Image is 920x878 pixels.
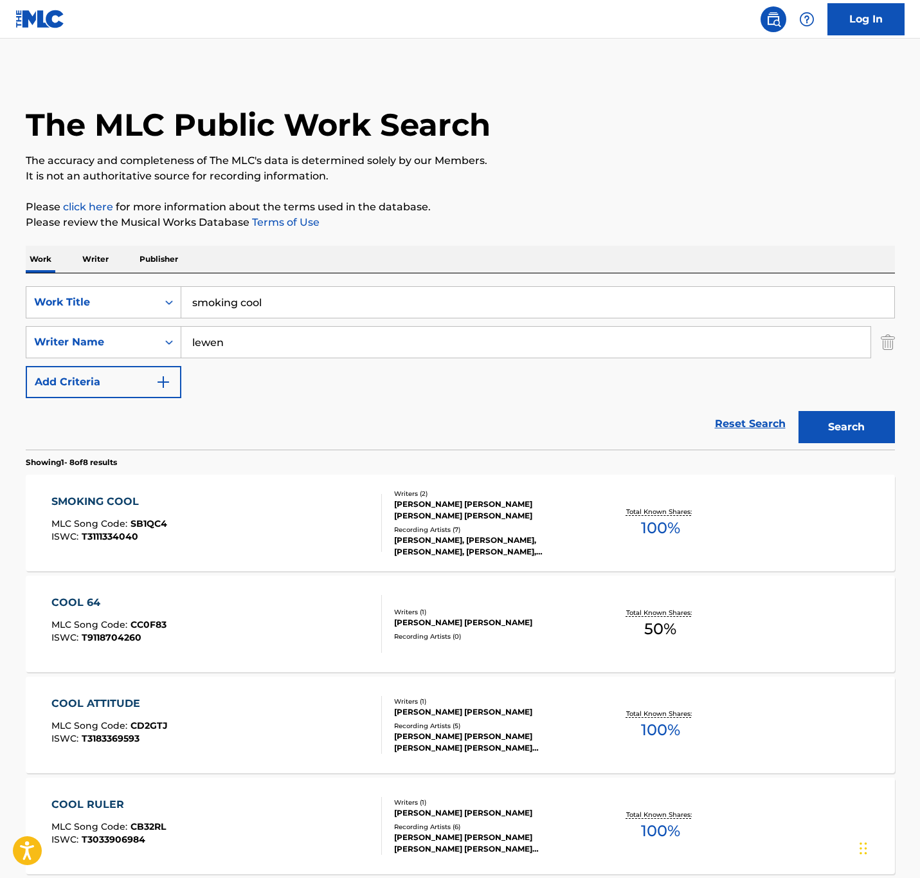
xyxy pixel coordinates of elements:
div: SMOKING COOL [51,494,167,509]
span: MLC Song Code : [51,518,131,529]
a: COOL 64MLC Song Code:CC0F83ISWC:T9118704260Writers (1)[PERSON_NAME] [PERSON_NAME]Recording Artist... [26,576,895,672]
div: [PERSON_NAME] [PERSON_NAME] [394,807,588,819]
div: Writers ( 2 ) [394,489,588,498]
span: CD2GTJ [131,720,168,731]
p: Publisher [136,246,182,273]
form: Search Form [26,286,895,450]
span: ISWC : [51,733,82,744]
p: It is not an authoritative source for recording information. [26,169,895,184]
span: MLC Song Code : [51,821,131,832]
a: SMOKING COOLMLC Song Code:SB1QC4ISWC:T3111334040Writers (2)[PERSON_NAME] [PERSON_NAME] [PERSON_NA... [26,475,895,571]
div: Writers ( 1 ) [394,607,588,617]
div: [PERSON_NAME] [PERSON_NAME] [394,617,588,628]
div: Writers ( 1 ) [394,697,588,706]
a: Log In [827,3,905,35]
div: [PERSON_NAME] [PERSON_NAME] [PERSON_NAME] [PERSON_NAME] [PERSON_NAME] [PERSON_NAME] [PERSON_NAME]... [394,731,588,754]
span: SB1QC4 [131,518,167,529]
div: [PERSON_NAME] [PERSON_NAME] [394,706,588,718]
span: CB32RL [131,821,166,832]
p: Total Known Shares: [626,608,695,617]
span: 50 % [644,617,676,641]
img: 9d2ae6d4665cec9f34b9.svg [156,374,171,390]
a: Reset Search [708,410,792,438]
span: MLC Song Code : [51,720,131,731]
p: The accuracy and completeness of The MLC's data is determined solely by our Members. [26,153,895,169]
div: [PERSON_NAME], [PERSON_NAME],[PERSON_NAME], [PERSON_NAME], [PERSON_NAME], [PERSON_NAME], [PERSON_... [394,535,588,558]
span: ISWC : [51,834,82,845]
span: 100 % [641,517,680,540]
span: ISWC : [51,632,82,643]
p: Total Known Shares: [626,810,695,819]
iframe: Chat Widget [856,816,920,878]
a: Terms of Use [249,216,320,228]
img: search [766,12,781,27]
span: T3033906984 [82,834,145,845]
div: COOL 64 [51,595,167,610]
div: Drag [860,829,867,868]
div: Work Title [34,295,150,310]
span: MLC Song Code : [51,619,131,630]
div: Recording Artists ( 0 ) [394,632,588,641]
img: Delete Criterion [881,326,895,358]
a: COOL RULERMLC Song Code:CB32RLISWC:T3033906984Writers (1)[PERSON_NAME] [PERSON_NAME]Recording Art... [26,778,895,874]
a: click here [63,201,113,213]
span: 100 % [641,819,680,843]
p: Please review the Musical Works Database [26,215,895,230]
p: Please for more information about the terms used in the database. [26,199,895,215]
button: Add Criteria [26,366,181,398]
img: help [799,12,815,27]
p: Total Known Shares: [626,507,695,517]
p: Writer [78,246,113,273]
div: Writers ( 1 ) [394,798,588,807]
div: [PERSON_NAME] [PERSON_NAME] [PERSON_NAME] [PERSON_NAME] [PERSON_NAME] [PERSON_NAME] [PERSON_NAME]... [394,832,588,855]
p: Total Known Shares: [626,709,695,718]
span: T9118704260 [82,632,141,643]
div: Help [794,6,820,32]
h1: The MLC Public Work Search [26,105,491,144]
span: T3183369593 [82,733,140,744]
button: Search [798,411,895,443]
div: Recording Artists ( 5 ) [394,721,588,731]
div: [PERSON_NAME] [PERSON_NAME] [PERSON_NAME] [PERSON_NAME] [394,498,588,522]
span: CC0F83 [131,619,167,630]
div: Writer Name [34,334,150,350]
a: COOL ATTITUDEMLC Song Code:CD2GTJISWC:T3183369593Writers (1)[PERSON_NAME] [PERSON_NAME]Recording ... [26,677,895,773]
img: MLC Logo [15,10,65,28]
div: COOL ATTITUDE [51,696,168,711]
div: COOL RULER [51,797,166,812]
span: 100 % [641,718,680,742]
div: Recording Artists ( 7 ) [394,525,588,535]
span: T3111334040 [82,531,138,542]
a: Public Search [761,6,786,32]
p: Work [26,246,55,273]
span: ISWC : [51,531,82,542]
div: Recording Artists ( 6 ) [394,822,588,832]
p: Showing 1 - 8 of 8 results [26,457,117,468]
